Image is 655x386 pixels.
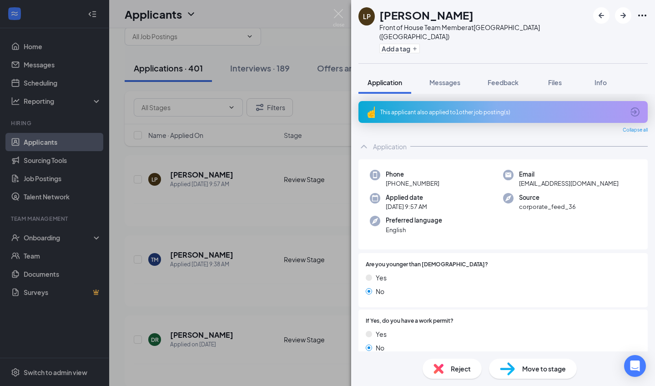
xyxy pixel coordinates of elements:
[519,193,576,202] span: Source
[519,202,576,211] span: corporate_feed_36
[363,12,371,21] div: LP
[615,7,631,24] button: ArrowRight
[429,78,460,86] span: Messages
[379,44,420,53] button: PlusAdd a tag
[379,7,474,23] h1: [PERSON_NAME]
[386,179,439,188] span: [PHONE_NUMBER]
[386,216,442,225] span: Preferred language
[376,343,384,353] span: No
[376,286,384,296] span: No
[624,355,646,377] div: Open Intercom Messenger
[376,329,387,339] span: Yes
[386,193,427,202] span: Applied date
[593,7,610,24] button: ArrowLeftNew
[623,127,648,134] span: Collapse all
[380,108,624,116] div: This applicant also applied to 1 other job posting(s)
[379,23,589,41] div: Front of House Team Member at [GEOGRAPHIC_DATA] ([GEOGRAPHIC_DATA])
[412,46,418,51] svg: Plus
[596,10,607,21] svg: ArrowLeftNew
[386,202,427,211] span: [DATE] 9:57 AM
[376,273,387,283] span: Yes
[595,78,607,86] span: Info
[519,179,619,188] span: [EMAIL_ADDRESS][DOMAIN_NAME]
[368,78,402,86] span: Application
[373,142,407,151] div: Application
[488,78,519,86] span: Feedback
[519,170,619,179] span: Email
[630,107,640,117] svg: ArrowCircle
[366,260,488,269] span: Are you younger than [DEMOGRAPHIC_DATA]?
[548,78,562,86] span: Files
[386,170,439,179] span: Phone
[451,364,471,374] span: Reject
[522,364,566,374] span: Move to stage
[637,10,648,21] svg: Ellipses
[358,141,369,152] svg: ChevronUp
[386,225,442,234] span: English
[618,10,629,21] svg: ArrowRight
[366,317,453,325] span: If Yes, do you have a work permit?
